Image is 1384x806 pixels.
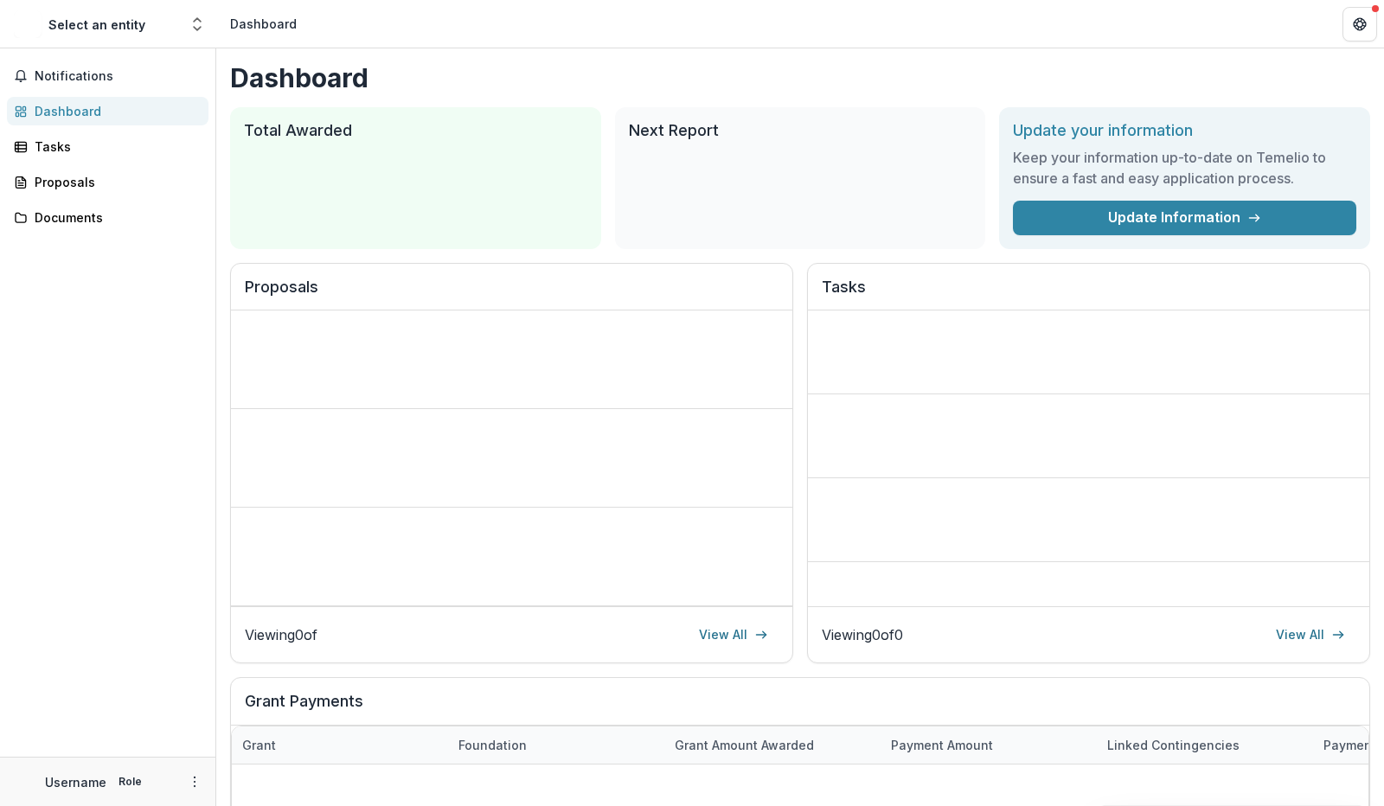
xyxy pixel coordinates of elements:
[223,11,304,36] nav: breadcrumb
[230,62,1370,93] h1: Dashboard
[35,208,195,227] div: Documents
[48,16,145,34] div: Select an entity
[1013,201,1356,235] a: Update Information
[7,132,208,161] a: Tasks
[1342,7,1377,42] button: Get Help
[185,7,209,42] button: Open entity switcher
[45,773,106,791] p: Username
[35,173,195,191] div: Proposals
[35,138,195,156] div: Tasks
[245,692,1355,725] h2: Grant Payments
[35,69,202,84] span: Notifications
[7,62,208,90] button: Notifications
[822,278,1355,310] h2: Tasks
[244,121,587,140] h2: Total Awarded
[689,621,778,649] a: View All
[629,121,972,140] h2: Next Report
[7,97,208,125] a: Dashboard
[35,102,195,120] div: Dashboard
[822,624,903,645] p: Viewing 0 of 0
[1013,147,1356,189] h3: Keep your information up-to-date on Temelio to ensure a fast and easy application process.
[1265,621,1355,649] a: View All
[1013,121,1356,140] h2: Update your information
[245,624,317,645] p: Viewing 0 of
[230,15,297,33] div: Dashboard
[7,168,208,196] a: Proposals
[113,774,147,790] p: Role
[184,771,205,792] button: More
[7,203,208,232] a: Documents
[245,278,778,310] h2: Proposals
